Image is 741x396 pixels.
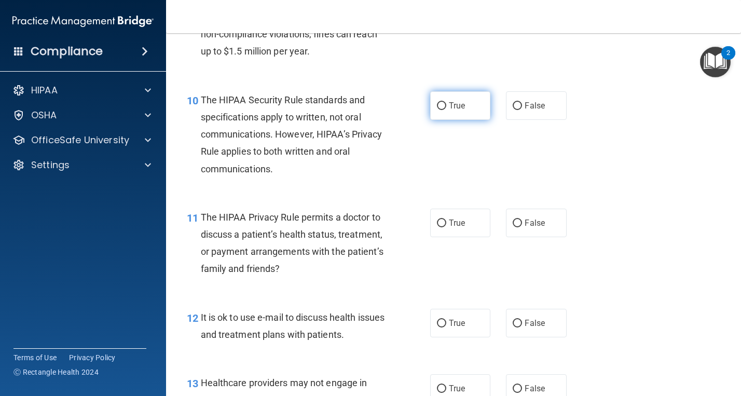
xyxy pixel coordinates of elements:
[513,320,522,327] input: False
[187,312,198,324] span: 12
[31,84,58,97] p: HIPAA
[700,47,731,77] button: Open Resource Center, 2 new notifications
[12,84,151,97] a: HIPAA
[187,212,198,224] span: 11
[12,134,151,146] a: OfficeSafe University
[187,377,198,390] span: 13
[201,212,383,275] span: The HIPAA Privacy Rule permits a doctor to discuss a patient’s health status, treatment, or payme...
[513,385,522,393] input: False
[513,220,522,227] input: False
[69,352,116,363] a: Privacy Policy
[12,11,154,32] img: PMB logo
[31,44,103,59] h4: Compliance
[13,352,57,363] a: Terms of Use
[525,101,545,111] span: False
[437,220,446,227] input: True
[12,109,151,121] a: OSHA
[201,312,385,340] span: It is ok to use e-mail to discuss health issues and treatment plans with patients.
[525,384,545,393] span: False
[201,94,382,174] span: The HIPAA Security Rule standards and specifications apply to written, not oral communications. H...
[12,159,151,171] a: Settings
[31,134,129,146] p: OfficeSafe University
[437,385,446,393] input: True
[437,320,446,327] input: True
[449,384,465,393] span: True
[437,102,446,110] input: True
[513,102,522,110] input: False
[187,94,198,107] span: 10
[449,218,465,228] span: True
[13,367,99,377] span: Ⓒ Rectangle Health 2024
[561,322,729,364] iframe: Drift Widget Chat Controller
[726,53,730,66] div: 2
[525,318,545,328] span: False
[31,109,57,121] p: OSHA
[31,159,70,171] p: Settings
[449,318,465,328] span: True
[525,218,545,228] span: False
[449,101,465,111] span: True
